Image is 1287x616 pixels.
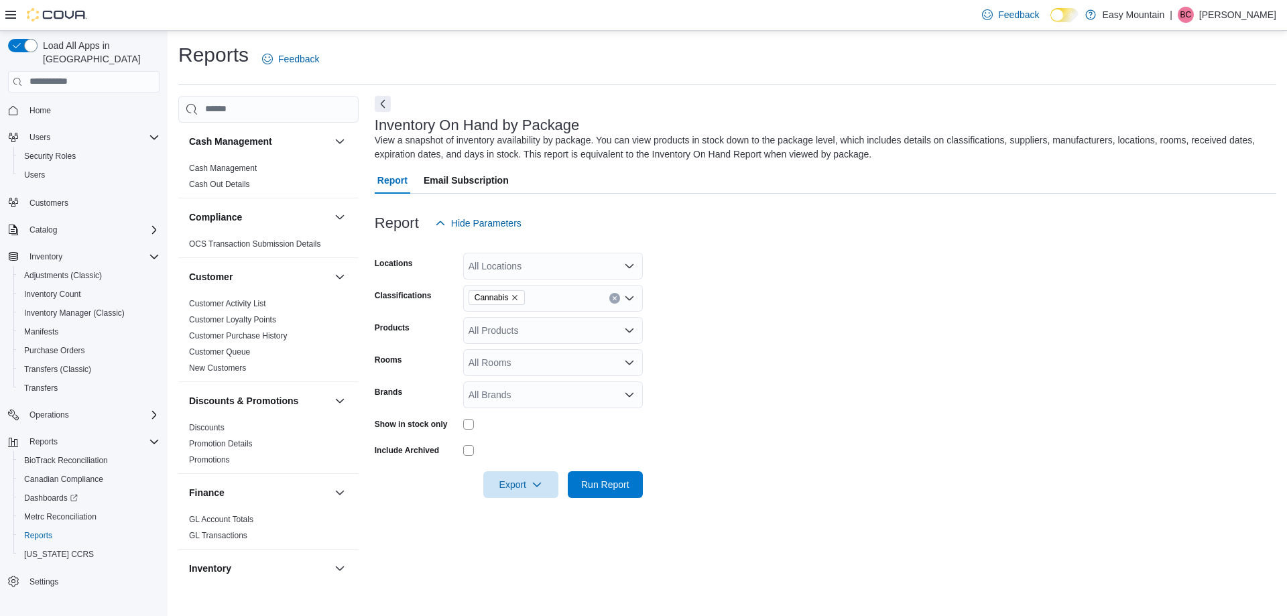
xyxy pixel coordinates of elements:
[189,394,329,408] button: Discounts & Promotions
[178,296,359,381] div: Customer
[332,133,348,149] button: Cash Management
[24,407,74,423] button: Operations
[568,471,643,498] button: Run Report
[257,46,324,72] a: Feedback
[189,270,233,284] h3: Customer
[483,471,558,498] button: Export
[29,576,58,587] span: Settings
[24,195,74,211] a: Customers
[332,560,348,576] button: Inventory
[624,261,635,271] button: Open list of options
[3,221,165,239] button: Catalog
[24,549,94,560] span: [US_STATE] CCRS
[24,151,76,162] span: Security Roles
[189,331,288,341] a: Customer Purchase History
[19,305,160,321] span: Inventory Manager (Classic)
[24,364,91,375] span: Transfers (Classic)
[24,194,160,210] span: Customers
[24,289,81,300] span: Inventory Count
[624,357,635,368] button: Open list of options
[24,407,160,423] span: Operations
[189,179,250,190] span: Cash Out Details
[24,326,58,337] span: Manifests
[19,167,160,183] span: Users
[3,128,165,147] button: Users
[19,286,86,302] a: Inventory Count
[1050,8,1079,22] input: Dark Mode
[189,438,253,449] span: Promotion Details
[375,133,1270,162] div: View a snapshot of inventory availability by package. You can view products in stock down to the ...
[189,515,253,524] a: GL Account Totals
[13,304,165,322] button: Inventory Manager (Classic)
[19,490,83,506] a: Dashboards
[375,215,419,231] h3: Report
[375,322,410,333] label: Products
[1170,7,1172,23] p: |
[24,434,160,450] span: Reports
[19,490,160,506] span: Dashboards
[24,573,160,590] span: Settings
[24,308,125,318] span: Inventory Manager (Classic)
[13,451,165,470] button: BioTrack Reconciliation
[189,135,329,148] button: Cash Management
[375,445,439,456] label: Include Archived
[178,42,249,68] h1: Reports
[178,160,359,198] div: Cash Management
[19,361,160,377] span: Transfers (Classic)
[189,210,242,224] h3: Compliance
[424,167,509,194] span: Email Subscription
[13,507,165,526] button: Metrc Reconciliation
[1199,7,1276,23] p: [PERSON_NAME]
[3,101,165,120] button: Home
[332,269,348,285] button: Customer
[189,299,266,308] a: Customer Activity List
[189,298,266,309] span: Customer Activity List
[624,325,635,336] button: Open list of options
[24,383,58,393] span: Transfers
[1180,7,1192,23] span: BC
[24,129,160,145] span: Users
[624,293,635,304] button: Open list of options
[375,96,391,112] button: Next
[3,406,165,424] button: Operations
[178,420,359,473] div: Discounts & Promotions
[13,166,165,184] button: Users
[189,530,247,541] span: GL Transactions
[475,291,509,304] span: Cannabis
[19,343,90,359] a: Purchase Orders
[189,163,257,174] span: Cash Management
[24,493,78,503] span: Dashboards
[29,105,51,116] span: Home
[24,102,160,119] span: Home
[24,474,103,485] span: Canadian Compliance
[19,546,99,562] a: [US_STATE] CCRS
[430,210,527,237] button: Hide Parameters
[189,363,246,373] a: New Customers
[377,167,408,194] span: Report
[375,258,413,269] label: Locations
[13,341,165,360] button: Purchase Orders
[19,267,107,284] a: Adjustments (Classic)
[19,528,160,544] span: Reports
[189,239,321,249] a: OCS Transaction Submission Details
[29,198,68,208] span: Customers
[19,343,160,359] span: Purchase Orders
[189,210,329,224] button: Compliance
[278,52,319,66] span: Feedback
[13,489,165,507] a: Dashboards
[19,509,160,525] span: Metrc Reconciliation
[3,572,165,591] button: Settings
[13,322,165,341] button: Manifests
[189,315,276,324] a: Customer Loyalty Points
[332,393,348,409] button: Discounts & Promotions
[19,452,160,469] span: BioTrack Reconciliation
[1178,7,1194,23] div: Ben Clements
[332,209,348,225] button: Compliance
[19,324,160,340] span: Manifests
[451,217,522,230] span: Hide Parameters
[19,148,81,164] a: Security Roles
[189,455,230,465] a: Promotions
[24,574,64,590] a: Settings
